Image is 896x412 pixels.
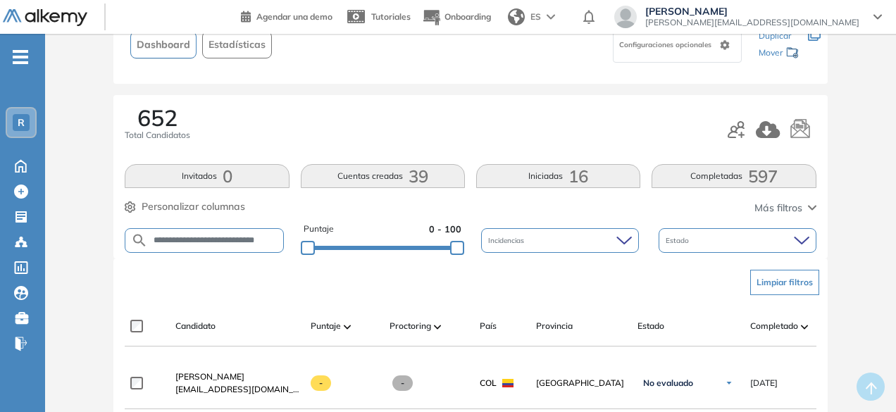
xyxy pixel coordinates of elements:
span: [PERSON_NAME][EMAIL_ADDRESS][DOMAIN_NAME] [645,17,859,28]
span: Candidato [175,320,216,332]
span: Incidencias [488,235,527,246]
button: Estadísticas [202,31,272,58]
span: Onboarding [444,11,491,22]
img: arrow [547,14,555,20]
span: [DATE] [750,377,778,389]
span: Tutoriales [371,11,411,22]
span: Dashboard [137,37,190,52]
span: [PERSON_NAME] [645,6,859,17]
span: ES [530,11,541,23]
span: 652 [137,106,178,129]
span: [EMAIL_ADDRESS][DOMAIN_NAME] [175,383,299,396]
img: Ícono de flecha [725,379,733,387]
button: Dashboard [130,31,197,58]
img: [missing "en.ARROW_ALT" translation] [434,325,441,329]
button: Completadas597 [652,164,816,188]
span: R [18,117,25,128]
button: Onboarding [422,2,491,32]
span: Puntaje [311,320,341,332]
button: Cuentas creadas39 [301,164,465,188]
div: Mover [759,41,799,67]
span: - [311,375,331,391]
img: Logo [3,9,87,27]
div: Incidencias [481,228,639,253]
img: SEARCH_ALT [131,232,148,249]
div: Estado [659,228,816,253]
img: [missing "en.ARROW_ALT" translation] [344,325,351,329]
span: Duplicar [759,30,791,41]
button: Más filtros [754,201,816,216]
img: [missing "en.ARROW_ALT" translation] [801,325,808,329]
span: Estado [666,235,692,246]
button: Personalizar columnas [125,199,245,214]
a: Agendar una demo [241,7,332,24]
span: Más filtros [754,201,802,216]
span: Provincia [536,320,573,332]
span: Total Candidatos [125,129,190,142]
span: [GEOGRAPHIC_DATA] [536,377,626,389]
span: Completado [750,320,798,332]
span: Proctoring [390,320,431,332]
a: [PERSON_NAME] [175,370,299,383]
div: Configuraciones opcionales [613,27,742,63]
span: Agendar una demo [256,11,332,22]
i: - [13,56,28,58]
span: 0 - 100 [429,223,461,236]
button: Iniciadas16 [476,164,640,188]
span: Estado [637,320,664,332]
button: Limpiar filtros [750,270,819,295]
button: Invitados0 [125,164,289,188]
span: Personalizar columnas [142,199,245,214]
span: Estadísticas [209,37,266,52]
span: COL [480,377,497,389]
span: No evaluado [643,377,693,389]
span: Puntaje [304,223,334,236]
span: Configuraciones opcionales [619,39,714,50]
img: world [508,8,525,25]
span: [PERSON_NAME] [175,371,244,382]
img: COL [502,379,514,387]
span: País [480,320,497,332]
span: - [392,375,413,391]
